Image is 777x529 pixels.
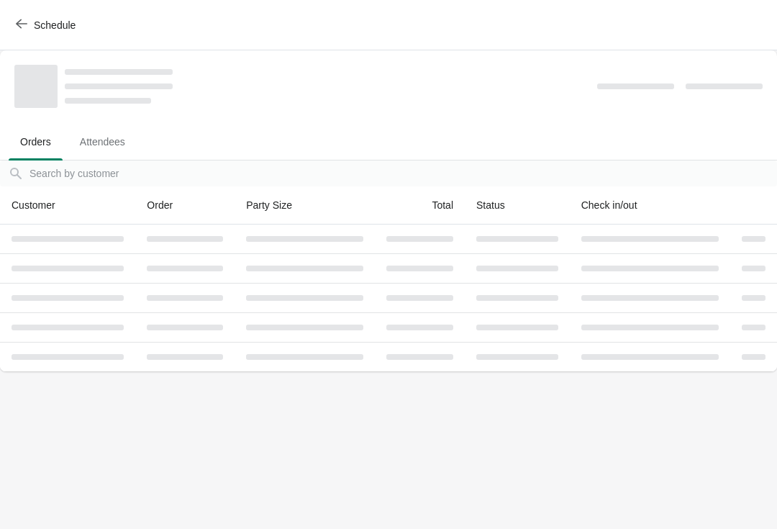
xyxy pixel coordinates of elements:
[135,186,235,225] th: Order
[7,12,87,38] button: Schedule
[570,186,730,225] th: Check in/out
[465,186,570,225] th: Status
[9,129,63,155] span: Orders
[235,186,375,225] th: Party Size
[375,186,465,225] th: Total
[34,19,76,31] span: Schedule
[68,129,137,155] span: Attendees
[29,160,777,186] input: Search by customer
